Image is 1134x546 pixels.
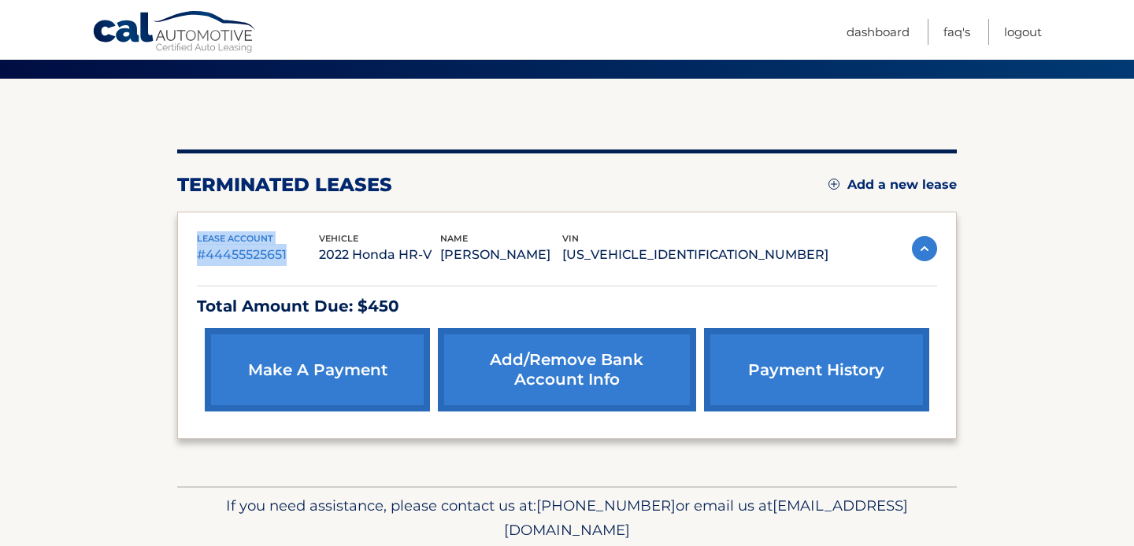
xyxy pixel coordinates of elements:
[197,293,937,320] p: Total Amount Due: $450
[440,233,468,244] span: name
[828,179,839,190] img: add.svg
[704,328,929,411] a: payment history
[536,496,676,515] span: [PHONE_NUMBER]
[943,19,970,45] a: FAQ's
[319,244,441,266] p: 2022 Honda HR-V
[1004,19,1042,45] a: Logout
[912,236,937,261] img: accordion-active.svg
[847,19,910,45] a: Dashboard
[828,177,957,193] a: Add a new lease
[205,328,430,411] a: make a payment
[319,233,358,244] span: vehicle
[92,10,258,56] a: Cal Automotive
[438,328,695,411] a: Add/Remove bank account info
[197,244,319,266] p: #44455525651
[562,244,828,266] p: [US_VEHICLE_IDENTIFICATION_NUMBER]
[177,173,392,197] h2: terminated leases
[440,244,562,266] p: [PERSON_NAME]
[187,493,947,544] p: If you need assistance, please contact us at: or email us at
[562,233,579,244] span: vin
[197,233,273,244] span: lease account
